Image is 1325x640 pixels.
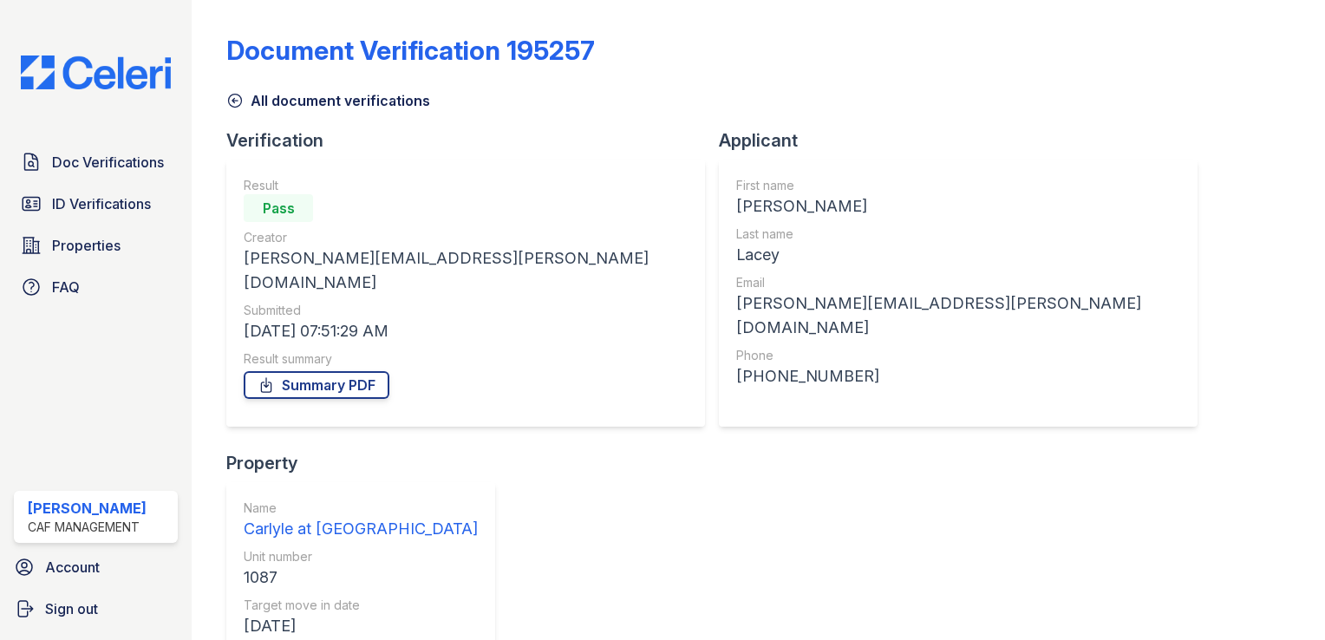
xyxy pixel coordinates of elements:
[244,319,688,343] div: [DATE] 07:51:29 AM
[14,270,178,304] a: FAQ
[14,186,178,221] a: ID Verifications
[226,35,595,66] div: Document Verification 195257
[52,235,121,256] span: Properties
[736,194,1180,219] div: [PERSON_NAME]
[244,177,688,194] div: Result
[14,145,178,180] a: Doc Verifications
[736,243,1180,267] div: Lacey
[244,194,313,222] div: Pass
[244,614,478,638] div: [DATE]
[736,177,1180,194] div: First name
[244,517,478,541] div: Carlyle at [GEOGRAPHIC_DATA]
[52,152,164,173] span: Doc Verifications
[28,498,147,519] div: [PERSON_NAME]
[7,56,185,89] img: CE_Logo_Blue-a8612792a0a2168367f1c8372b55b34899dd931a85d93a1a3d3e32e68fde9ad4.png
[244,302,688,319] div: Submitted
[45,598,98,619] span: Sign out
[244,597,478,614] div: Target move in date
[736,364,1180,389] div: [PHONE_NUMBER]
[52,193,151,214] span: ID Verifications
[7,550,185,584] a: Account
[226,128,719,153] div: Verification
[244,229,688,246] div: Creator
[244,565,478,590] div: 1087
[244,500,478,517] div: Name
[244,350,688,368] div: Result summary
[244,246,688,295] div: [PERSON_NAME][EMAIL_ADDRESS][PERSON_NAME][DOMAIN_NAME]
[45,557,100,578] span: Account
[244,548,478,565] div: Unit number
[736,291,1180,340] div: [PERSON_NAME][EMAIL_ADDRESS][PERSON_NAME][DOMAIN_NAME]
[14,228,178,263] a: Properties
[736,274,1180,291] div: Email
[244,500,478,541] a: Name Carlyle at [GEOGRAPHIC_DATA]
[52,277,80,297] span: FAQ
[226,451,509,475] div: Property
[226,90,430,111] a: All document verifications
[7,591,185,626] a: Sign out
[719,128,1211,153] div: Applicant
[736,225,1180,243] div: Last name
[244,371,389,399] a: Summary PDF
[736,347,1180,364] div: Phone
[28,519,147,536] div: CAF Management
